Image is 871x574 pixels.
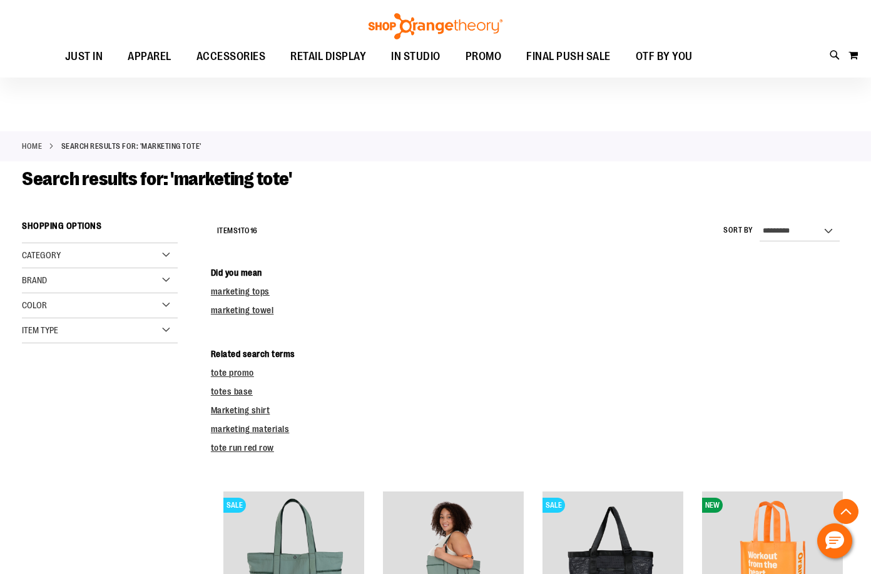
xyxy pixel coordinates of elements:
span: ACCESSORIES [196,43,266,71]
span: Brand [22,275,47,285]
span: APPAREL [128,43,171,71]
span: OTF BY YOU [636,43,693,71]
a: ACCESSORIES [184,43,278,71]
span: Color [22,300,47,310]
span: 1 [238,226,241,235]
a: marketing tops [211,286,270,296]
span: Search results for: 'marketing tote' [22,168,292,189]
strong: Shopping Options [22,215,178,243]
a: APPAREL [115,43,184,71]
dt: Did you mean [211,266,849,279]
a: Marketing shirt [211,405,270,415]
strong: Search results for: 'marketing tote' [61,141,201,152]
a: PROMO [453,43,514,71]
a: IN STUDIO [379,43,453,71]
button: Back To Top [833,499,858,524]
span: 16 [250,226,258,235]
h2: Items to [217,221,258,241]
a: FINAL PUSH SALE [514,43,623,71]
a: RETAIL DISPLAY [278,43,379,71]
span: NEW [702,498,723,513]
a: marketing materials [211,424,290,434]
span: Item Type [22,325,58,335]
span: FINAL PUSH SALE [526,43,611,71]
span: SALE [542,498,565,513]
button: Hello, have a question? Let’s chat. [817,523,852,558]
span: IN STUDIO [391,43,441,71]
a: marketing towel [211,305,274,315]
a: tote promo [211,368,254,378]
span: RETAIL DISPLAY [290,43,366,71]
a: tote run red row [211,443,274,453]
img: Shop Orangetheory [367,13,504,39]
a: JUST IN [53,43,116,71]
a: OTF BY YOU [623,43,705,71]
span: PROMO [466,43,502,71]
dt: Related search terms [211,348,849,360]
a: Home [22,141,42,152]
a: totes base [211,386,253,396]
span: Category [22,250,61,260]
span: SALE [223,498,246,513]
span: JUST IN [65,43,103,71]
label: Sort By [723,225,753,236]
